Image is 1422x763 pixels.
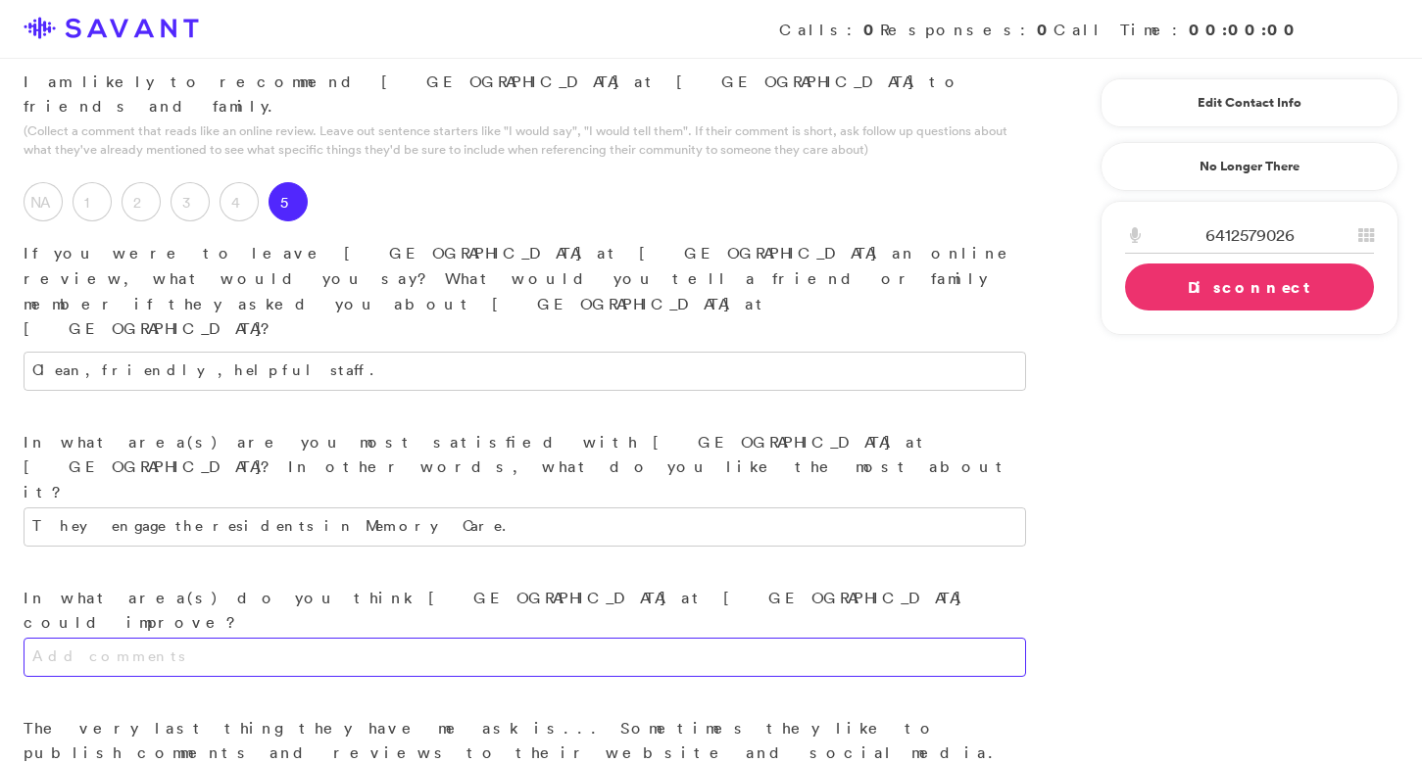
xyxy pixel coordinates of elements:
label: 3 [171,182,210,221]
a: No Longer There [1101,142,1398,191]
a: Disconnect [1125,263,1374,310]
label: 4 [220,182,259,221]
label: 5 [269,182,308,221]
p: I am likely to recommend [GEOGRAPHIC_DATA] at [GEOGRAPHIC_DATA] to friends and family. [24,70,1026,119]
strong: 0 [1037,19,1054,40]
label: 2 [122,182,161,221]
p: (Collect a comment that reads like an online review. Leave out sentence starters like "I would sa... [24,121,1026,159]
p: In what area(s) do you think [GEOGRAPHIC_DATA] at [GEOGRAPHIC_DATA] could improve? [24,586,1026,636]
a: Edit Contact Info [1125,87,1374,119]
strong: 00:00:00 [1189,19,1300,40]
label: NA [24,182,63,221]
p: If you were to leave [GEOGRAPHIC_DATA] at [GEOGRAPHIC_DATA] an online review, what would you say?... [24,241,1026,341]
p: In what area(s) are you most satisfied with [GEOGRAPHIC_DATA] at [GEOGRAPHIC_DATA]? In other word... [24,430,1026,505]
strong: 0 [863,19,880,40]
label: 1 [73,182,112,221]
